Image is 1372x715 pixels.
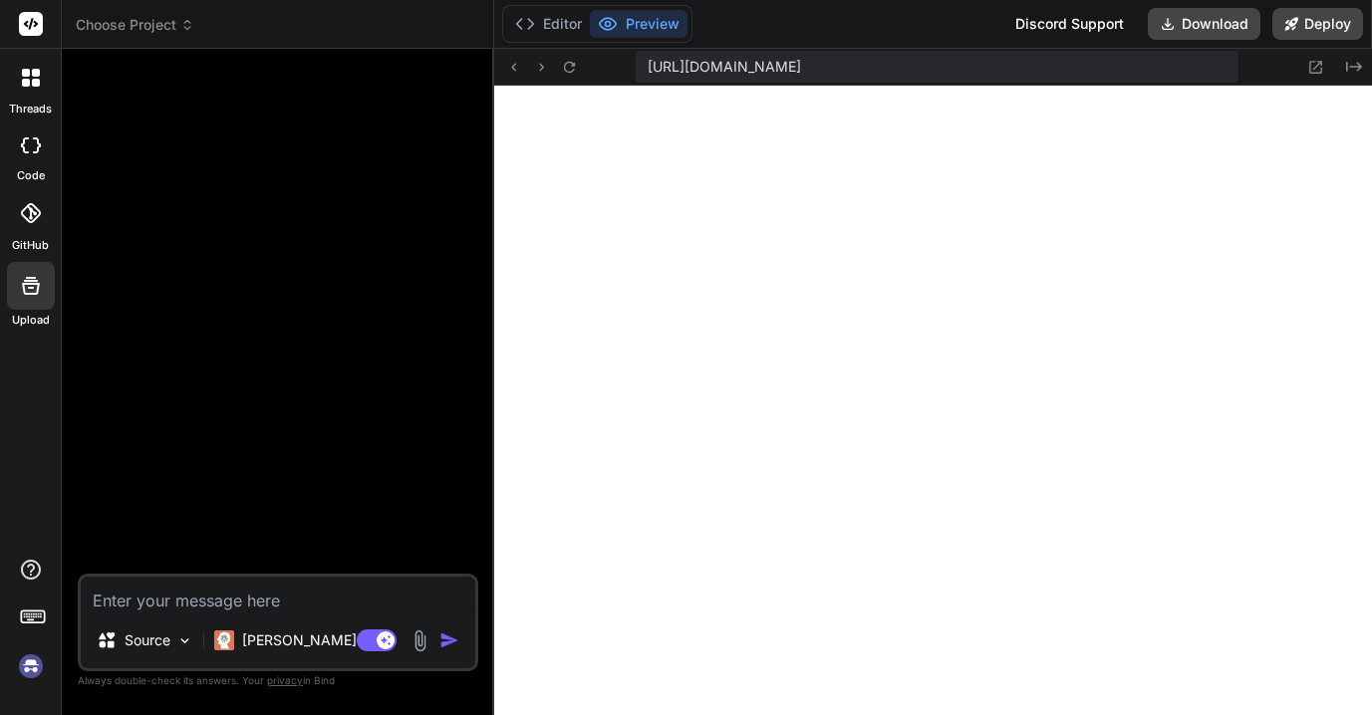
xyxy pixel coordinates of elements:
[176,632,193,649] img: Pick Models
[12,312,50,329] label: Upload
[1272,8,1363,40] button: Deploy
[9,101,52,118] label: threads
[439,630,459,650] img: icon
[76,15,194,35] span: Choose Project
[267,674,303,686] span: privacy
[242,630,391,650] p: [PERSON_NAME] 4 S..
[17,167,45,184] label: code
[125,630,170,650] p: Source
[494,86,1372,715] iframe: Preview
[648,57,801,77] span: [URL][DOMAIN_NAME]
[1148,8,1260,40] button: Download
[78,671,478,690] p: Always double-check its answers. Your in Bind
[14,649,48,683] img: signin
[214,630,234,650] img: Claude 4 Sonnet
[1003,8,1136,40] div: Discord Support
[409,629,431,652] img: attachment
[507,10,590,38] button: Editor
[590,10,687,38] button: Preview
[12,237,49,254] label: GitHub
